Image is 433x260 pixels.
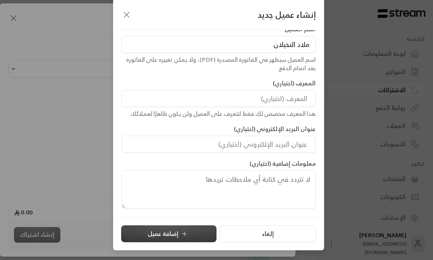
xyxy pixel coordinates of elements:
button: إضافة عميل [121,225,216,242]
div: اسم العميل سيظهر في الفاتورة المصدرة (PDF)، ولا يمكن تغييره على الفاتورة بعد اتمام الدفع. [122,55,316,72]
label: عنوان البريد الإلكتروني (اختياري) [234,125,316,133]
label: معلومات إضافية (اختياري) [249,159,316,168]
label: المعرف (اختياري) [273,79,316,88]
input: عنوان البريد الإلكتروني (اختياري) [122,136,316,153]
input: المعرف (اختياري) [122,90,316,107]
input: اسم العميل [122,36,316,53]
span: إنشاء عميل جديد [257,8,316,21]
button: إلغاء [220,225,316,242]
div: هذا المعرف مخصص لك فقط لتتعرف على العميل ولن يكون ظاهرًا لعملائك. [122,109,316,118]
label: اسم العميل [284,25,316,33]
